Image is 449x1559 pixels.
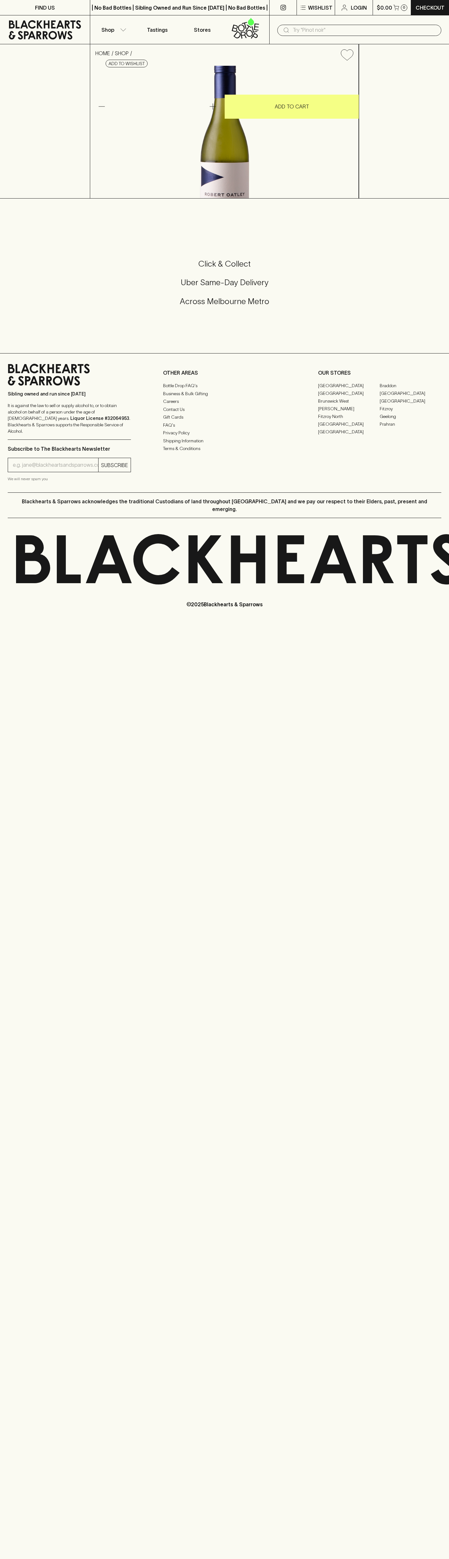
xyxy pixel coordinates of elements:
p: It is against the law to sell or supply alcohol to, or to obtain alcohol on behalf of a person un... [8,402,131,434]
button: Add to wishlist [106,60,148,67]
a: Privacy Policy [163,429,286,437]
p: $0.00 [377,4,392,12]
a: Shipping Information [163,437,286,445]
a: Careers [163,398,286,405]
a: Fitzroy North [318,413,380,420]
div: Call to action block [8,233,441,340]
a: Brunswick West [318,397,380,405]
a: [GEOGRAPHIC_DATA] [380,397,441,405]
img: 37546.png [90,66,358,198]
p: Blackhearts & Sparrows acknowledges the traditional Custodians of land throughout [GEOGRAPHIC_DAT... [13,498,436,513]
a: Geelong [380,413,441,420]
button: ADD TO CART [225,95,359,119]
a: Gift Cards [163,413,286,421]
p: OUR STORES [318,369,441,377]
p: ADD TO CART [275,103,309,110]
p: We will never spam you [8,476,131,482]
a: [GEOGRAPHIC_DATA] [318,420,380,428]
p: Tastings [147,26,168,34]
a: FAQ's [163,421,286,429]
button: Shop [90,15,135,44]
p: FIND US [35,4,55,12]
a: HOME [95,50,110,56]
p: OTHER AREAS [163,369,286,377]
p: Shop [101,26,114,34]
a: [GEOGRAPHIC_DATA] [318,389,380,397]
input: e.g. jane@blackheartsandsparrows.com.au [13,460,98,470]
a: Bottle Drop FAQ's [163,382,286,390]
p: Wishlist [308,4,332,12]
h5: Across Melbourne Metro [8,296,441,307]
p: SUBSCRIBE [101,461,128,469]
input: Try "Pinot noir" [293,25,436,35]
button: Add to wishlist [338,47,356,63]
p: Sibling owned and run since [DATE] [8,391,131,397]
a: Business & Bulk Gifting [163,390,286,397]
p: Stores [194,26,211,34]
a: Prahran [380,420,441,428]
a: SHOP [115,50,129,56]
a: Stores [180,15,225,44]
h5: Click & Collect [8,259,441,269]
a: [GEOGRAPHIC_DATA] [380,389,441,397]
p: Checkout [416,4,445,12]
a: Fitzroy [380,405,441,413]
a: Contact Us [163,405,286,413]
a: [PERSON_NAME] [318,405,380,413]
button: SUBSCRIBE [99,458,131,472]
a: Braddon [380,382,441,389]
a: Tastings [135,15,180,44]
p: 0 [403,6,405,9]
a: Terms & Conditions [163,445,286,453]
strong: Liquor License #32064953 [70,416,129,421]
h5: Uber Same-Day Delivery [8,277,441,288]
p: Login [351,4,367,12]
a: [GEOGRAPHIC_DATA] [318,428,380,436]
p: Subscribe to The Blackhearts Newsletter [8,445,131,453]
a: [GEOGRAPHIC_DATA] [318,382,380,389]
